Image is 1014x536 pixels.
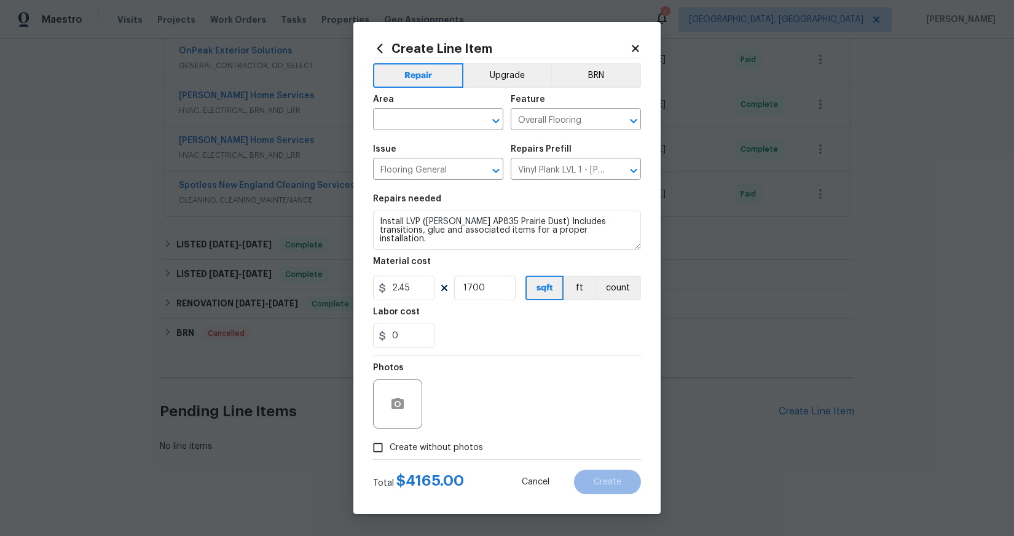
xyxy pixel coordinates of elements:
[564,276,595,300] button: ft
[373,211,641,250] textarea: Install LVP ([PERSON_NAME] AP835 Prairie Dust) Includes transitions, glue and associated items fo...
[373,195,441,203] h5: Repairs needed
[487,112,505,130] button: Open
[595,276,641,300] button: count
[522,478,549,487] span: Cancel
[373,42,630,55] h2: Create Line Item
[373,63,463,88] button: Repair
[390,441,483,454] span: Create without photos
[396,473,464,488] span: $ 4165.00
[373,95,394,104] h5: Area
[373,363,404,372] h5: Photos
[594,478,621,487] span: Create
[373,308,420,316] h5: Labor cost
[511,95,545,104] h5: Feature
[373,145,396,153] h5: Issue
[487,162,505,179] button: Open
[574,470,641,494] button: Create
[525,276,564,300] button: sqft
[511,145,572,153] h5: Repairs Prefill
[625,162,642,179] button: Open
[463,63,551,88] button: Upgrade
[551,63,641,88] button: BRN
[625,112,642,130] button: Open
[373,475,464,489] div: Total
[502,470,569,494] button: Cancel
[373,257,431,266] h5: Material cost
